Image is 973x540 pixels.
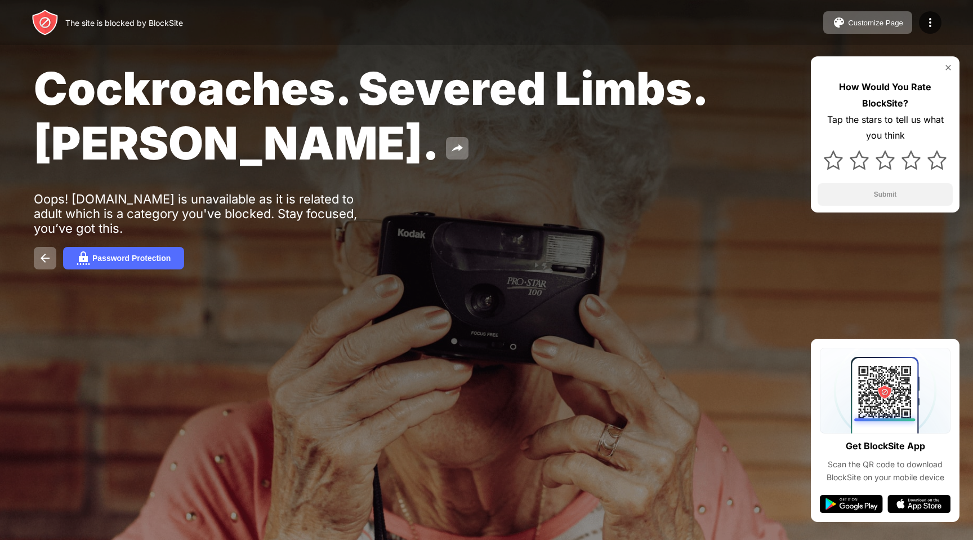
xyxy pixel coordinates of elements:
[818,183,953,206] button: Submit
[818,79,953,112] div: How Would You Rate BlockSite?
[818,112,953,144] div: Tap the stars to tell us what you think
[450,141,464,155] img: share.svg
[820,495,883,513] img: google-play.svg
[846,438,925,454] div: Get BlockSite App
[34,61,706,170] span: Cockroaches. Severed Limbs. [PERSON_NAME].
[850,151,869,170] img: star.svg
[77,251,90,265] img: password.svg
[832,16,846,29] img: pallet.svg
[876,151,895,170] img: star.svg
[820,458,950,484] div: Scan the QR code to download BlockSite on your mobile device
[823,11,912,34] button: Customize Page
[944,63,953,72] img: rate-us-close.svg
[32,9,59,36] img: header-logo.svg
[820,348,950,433] img: qrcode.svg
[63,247,184,269] button: Password Protection
[848,19,903,27] div: Customize Page
[901,151,921,170] img: star.svg
[65,18,183,28] div: The site is blocked by BlockSite
[34,192,382,236] div: Oops! [DOMAIN_NAME] is unavailable as it is related to adult which is a category you've blocked. ...
[38,251,52,265] img: back.svg
[887,495,950,513] img: app-store.svg
[824,151,843,170] img: star.svg
[927,151,947,170] img: star.svg
[92,254,171,263] div: Password Protection
[923,16,937,29] img: menu-icon.svg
